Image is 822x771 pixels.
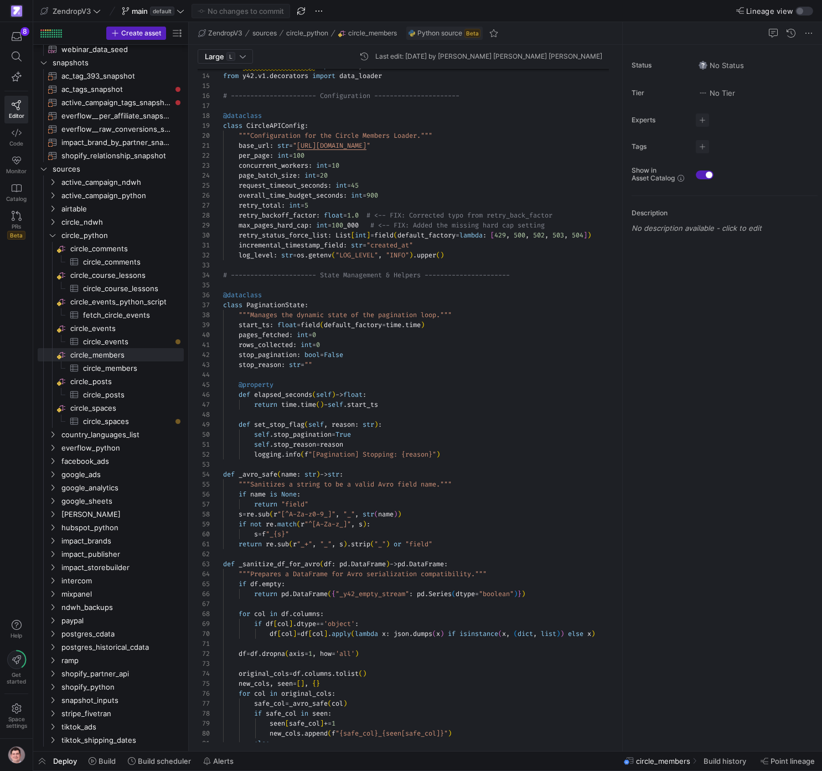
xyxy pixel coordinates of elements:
span: Build [99,757,116,765]
span: active_campaign_ndwh [61,176,182,189]
span: impact_publisher [61,548,182,561]
span: = [316,171,320,180]
span: @dataclass [223,111,262,120]
div: Press SPACE to select this row. [38,242,184,255]
span: 5 [304,201,308,210]
a: circle_members​​​​​​​​​ [38,361,184,375]
div: Press SPACE to select this row. [38,335,184,348]
span: Python source [417,29,462,37]
span: y42 [242,71,254,80]
span: Build history [704,757,746,765]
a: active_campaign_tags_snapshot​​​​​​​ [38,96,184,109]
a: Editor [4,96,28,123]
span: : [273,251,277,260]
span: upper [417,251,436,260]
span: , [545,231,549,240]
span: ] [366,231,370,240]
img: No status [699,61,707,70]
button: maindefault [119,4,187,18]
img: No tier [699,89,707,97]
span: Large [205,52,224,61]
span: circle_posts​​​​​​​​​ [83,389,171,401]
img: undefined [409,30,415,37]
span: impact_brands [61,535,182,547]
div: 15 [198,81,210,91]
span: . [413,251,417,260]
div: 33 [198,260,210,270]
span: Tier [632,89,687,97]
span: ac_tag_393_snapshot​​​​​​​ [61,70,171,82]
div: Press SPACE to select this row. [38,122,184,136]
a: fetch_circle_events​​​​​​​​​ [38,308,184,322]
span: google_sheets [61,495,182,508]
span: ZendropV3 [208,29,242,37]
div: Press SPACE to select this row. [38,43,184,56]
span: os [297,251,304,260]
span: sources [53,163,182,175]
span: : [343,191,347,200]
p: No description available - click to edit [632,224,818,232]
button: https://storage.googleapis.com/y42-prod-data-exchange/images/G2kHvxVlt02YItTmblwfhPy4mK5SfUxFU6Tr... [4,743,28,767]
span: L [226,52,235,61]
div: 27 [198,200,210,210]
div: 25 [198,180,210,190]
span: circle_events​​​​​​​​​ [83,335,171,348]
span: = [347,181,351,190]
a: circle_posts​​​​​​​​ [38,375,184,388]
div: Press SPACE to select this row. [38,69,184,82]
span: = [289,151,293,160]
div: Press SPACE to select this row. [38,175,184,189]
button: No statusNo Status [696,58,747,73]
span: log_level [239,251,273,260]
span: everflow__per_affiliate_snapshot​​​​​​​ [61,110,171,122]
div: Press SPACE to select this row. [38,189,184,202]
a: circle_events_python_script​​​​​​​​ [38,295,184,308]
button: sources [250,27,280,40]
span: retry_status_force_list [239,231,328,240]
a: circle_comments​​​​​​​​​ [38,255,184,268]
a: circle_posts​​​​​​​​​ [38,388,184,401]
span: intercom [61,575,182,587]
span: """Configuration for the Circle Members Loader.""" [239,131,432,140]
a: everflow__per_affiliate_snapshot​​​​​​​ [38,109,184,122]
span: circle_spaces​​​​​​​​ [70,402,182,415]
span: CircleAPIConfig [246,121,304,130]
span: circle_members​​​​​​​​ [70,349,182,361]
span: impact_storebuilder [61,561,182,574]
span: default [150,7,174,15]
span: Lineage view [746,7,793,15]
span: int [316,161,328,170]
span: _000 [343,221,359,230]
button: circle_members [335,27,400,40]
button: Create asset [106,27,166,40]
div: 30 [198,230,210,240]
span: # ---------------------- State Management & Helper [223,271,417,280]
span: 500 [514,231,525,240]
span: hubspot_python [61,521,182,534]
button: Build scheduler [123,752,196,770]
span: retry_total [239,201,281,210]
span: shopify_python [61,681,182,694]
div: 29 [198,220,210,230]
a: circle_spaces​​​​​​​​​ [38,415,184,428]
span: , [525,231,529,240]
img: https://storage.googleapis.com/y42-prod-data-exchange/images/qZXOSqkTtPuVcXVzF40oUlM07HVTwZXfPK0U... [11,6,22,17]
span: "LOG_LEVEL" [335,251,378,260]
span: circle_events_python_script​​​​​​​​ [70,296,182,308]
span: ramp [61,654,182,667]
span: circle_spaces​​​​​​​​​ [83,415,171,428]
span: active_campaign_python [61,189,182,202]
span: circle_comments​​​​​​​​ [70,242,182,255]
span: Space settings [6,716,27,729]
a: ac_tags_snapshot​​​​​​​ [38,82,184,96]
div: 35 [198,280,210,290]
span: circle_events​​​​​​​​ [70,322,182,335]
div: Press SPACE to select this row. [38,149,184,162]
div: 19 [198,121,210,131]
a: webinar_data_seed​​​​​​ [38,43,184,56]
span: [URL][DOMAIN_NAME] [297,141,366,150]
span: int [335,181,347,190]
span: [PERSON_NAME] [61,508,182,521]
span: # <-- FIX: Added the missing hard cap setting [370,221,545,230]
span: field [374,231,394,240]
